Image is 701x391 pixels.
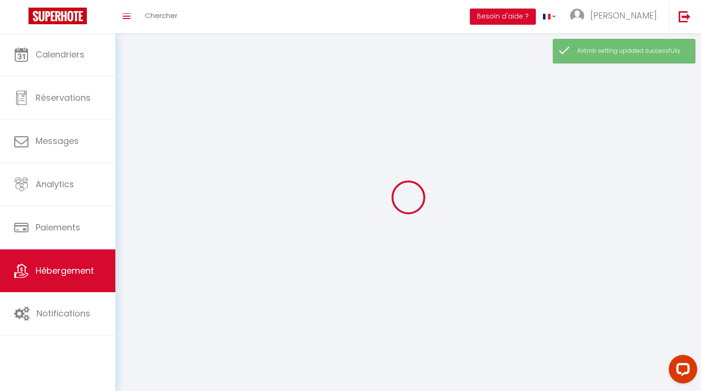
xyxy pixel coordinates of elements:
[145,10,178,20] span: Chercher
[36,221,80,233] span: Paiements
[470,9,536,25] button: Besoin d'aide ?
[36,135,79,147] span: Messages
[36,178,74,190] span: Analytics
[36,92,91,104] span: Réservations
[570,9,584,23] img: ...
[590,10,657,21] span: [PERSON_NAME]
[28,8,87,24] img: Super Booking
[679,10,691,22] img: logout
[37,307,90,319] span: Notifications
[36,48,84,60] span: Calendriers
[577,47,685,56] div: Airbnb setting updated successfully
[661,351,701,391] iframe: LiveChat chat widget
[36,265,94,277] span: Hébergement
